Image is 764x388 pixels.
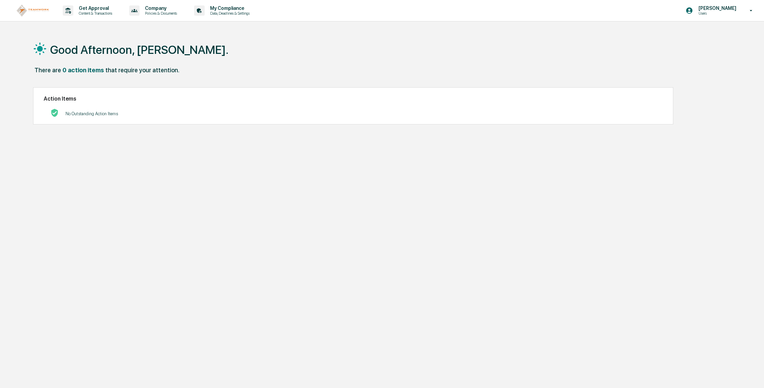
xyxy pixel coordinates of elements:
[693,5,740,11] p: [PERSON_NAME]
[16,4,49,17] img: logo
[50,109,59,117] img: No Actions logo
[105,66,179,74] div: that require your attention.
[34,66,61,74] div: There are
[205,11,253,16] p: Data, Deadlines & Settings
[139,5,180,11] p: Company
[73,11,116,16] p: Content & Transactions
[44,95,662,102] h2: Action Items
[50,43,229,57] h1: Good Afternoon, [PERSON_NAME].
[73,5,116,11] p: Get Approval
[205,5,253,11] p: My Compliance
[65,111,118,116] p: No Outstanding Action Items
[62,66,104,74] div: 0 action items
[693,11,740,16] p: Users
[139,11,180,16] p: Policies & Documents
